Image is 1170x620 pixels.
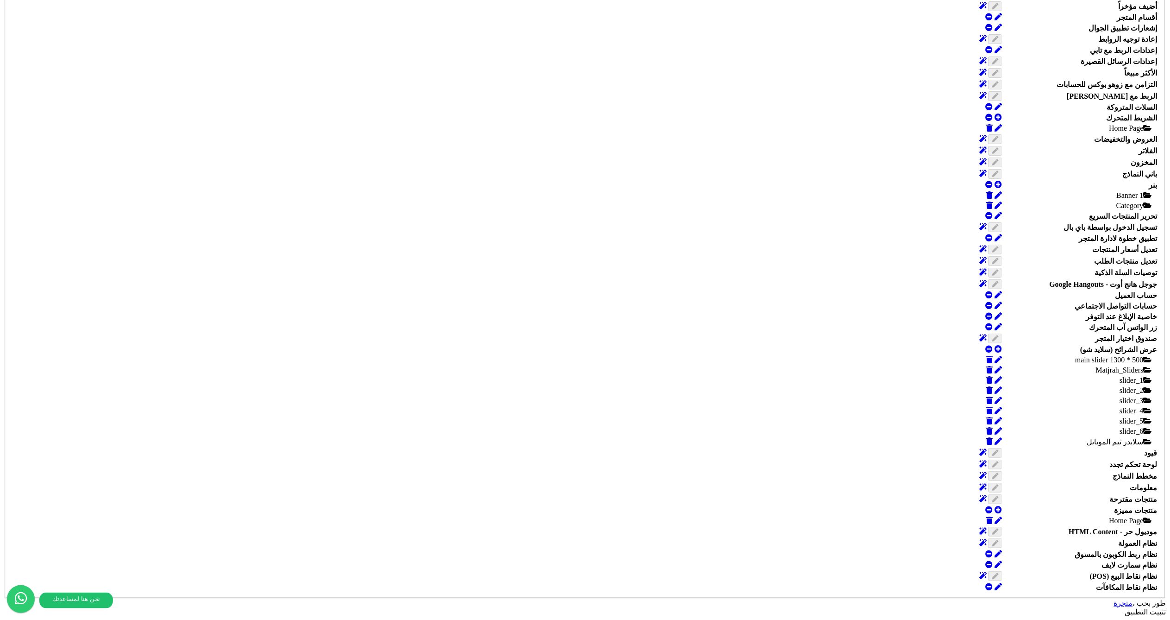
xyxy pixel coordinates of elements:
[1131,158,1157,166] b: المخزون
[1115,291,1157,299] b: حساب العميل
[1057,81,1157,89] b: التزامن مع زوهو بوكس للحسابات
[1003,366,1158,375] td: Matjrah_Sliders
[1096,583,1157,591] b: نظام نقاط المكافآت
[1119,539,1157,547] b: نظام العمولة
[1003,437,1158,447] td: سلايدر ثيم الموبايل
[1089,24,1157,32] b: إشعارات تطبيق الجوال
[1107,114,1157,122] b: الشريط المتحرك
[1107,103,1157,111] b: السلات المتروكة
[1149,181,1157,189] b: بنر
[1075,302,1157,310] b: حسابات التواصل الاجتماعي
[1125,69,1157,77] b: الأكثر مبيعاً
[1110,461,1157,468] b: لوحة تحكم تجدد
[1145,449,1157,457] b: قيود
[1067,92,1157,100] b: الربط مع [PERSON_NAME]
[1003,124,1158,133] td: Home Page
[1089,212,1157,220] b: تحرير المنتجات السريع
[1093,246,1157,253] b: تعديل أسعار المنتجات
[1003,406,1158,416] td: slider_4
[1064,223,1157,231] b: تسجيل الدخول بواسطة باي بال
[1003,191,1158,200] td: Banner 1
[1095,335,1157,342] b: صندوق اختيار المتجر
[1113,472,1157,480] b: مخطط النماذج
[1095,135,1157,143] b: العروض والتخفيضات
[1080,346,1157,354] b: عرض الشرائح (سلايد شو)
[1003,396,1158,405] td: slider_3
[1003,376,1158,385] td: slider_1
[1003,516,1158,525] td: Home Page
[1089,323,1157,331] b: زر الواتس آب المتحرك
[1114,599,1133,607] a: متجرة
[1003,386,1158,395] td: slider_2
[1095,269,1157,277] b: توصيات السلة الذكية
[1110,495,1157,503] b: منتجات مقترحة
[1050,280,1157,288] b: جوجل هانج أوت - Google Hangouts
[1090,46,1157,54] b: إعدادات الربط مع تابي
[1114,506,1157,514] b: منتجات مميزة
[4,599,1166,607] footer: طور بحب ،
[1086,313,1157,321] b: خاصية الإبلاغ عند التوفر
[1095,257,1157,265] b: تعديل منتجات الطلب
[1117,13,1157,21] b: أقسام المتجر
[1102,561,1157,569] b: نظام سمارت لايف
[1003,201,1158,210] td: Category
[1090,572,1157,580] b: نظام نقاط البيع (POS)
[1003,355,1158,365] td: main slider 1300 * 500
[1003,427,1158,436] td: slider_6
[1119,2,1157,10] b: أضيف مؤخراً
[1075,550,1157,558] b: نظام ربط الكوبون بالمسوق
[1139,147,1157,155] b: الفلاتر
[1081,57,1157,65] b: إعدادات الرسائل القصيرة
[1069,528,1157,536] b: موديول حر - HTML Content
[1130,484,1157,492] b: معلومات
[1123,170,1157,178] b: باني النماذج
[1003,417,1158,426] td: slider_5
[1099,35,1157,43] b: إعادة توجيه الروابط
[4,607,1166,616] div: تثبيت التطبيق
[1079,234,1157,242] b: تطبيق خطوة لادارة المتجر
